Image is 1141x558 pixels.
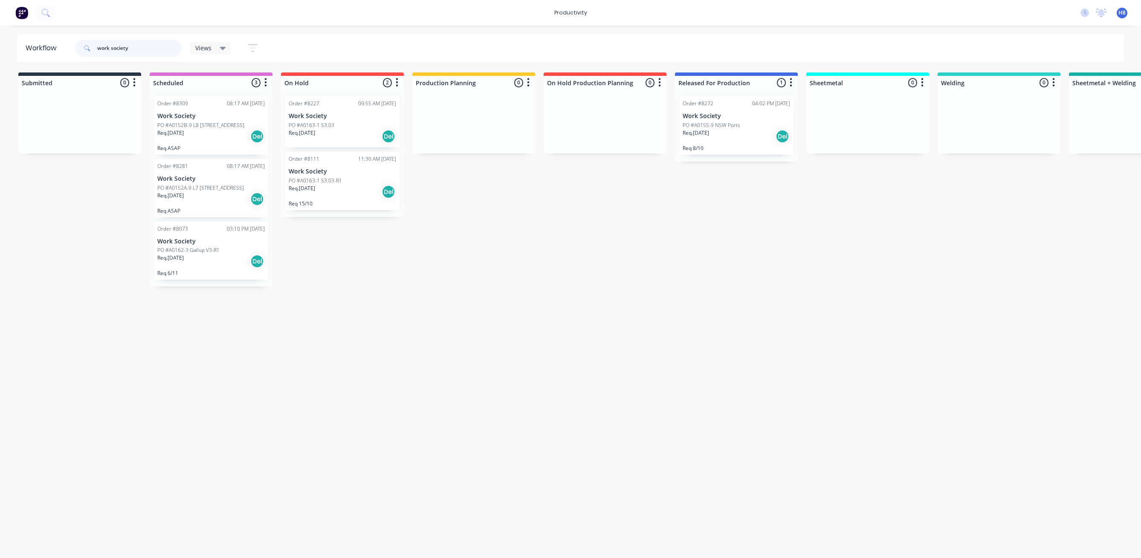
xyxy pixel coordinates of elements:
div: Order #8281 [157,162,188,170]
p: Req. [DATE] [157,254,184,262]
p: PO #A0163-1 S3.03 [289,121,334,129]
div: 04:02 PM [DATE] [752,100,790,107]
div: productivity [550,6,591,19]
p: Work Society [157,175,265,182]
p: Req ASAP [157,145,265,151]
p: Work Society [289,168,396,175]
div: Del [250,254,264,268]
p: PO #A0152B-9 L8 [STREET_ADDRESS] [157,121,244,129]
p: PO #A0162-3 Gallup V3-R1 [157,246,220,254]
span: HB [1118,9,1126,17]
div: Del [382,185,395,199]
div: Del [776,130,789,143]
p: Work Society [683,113,790,120]
p: PO #A0155-9 NSW Ports [683,121,740,129]
div: Del [250,130,264,143]
div: Order #8309 [157,100,188,107]
div: 08:17 AM [DATE] [227,100,265,107]
p: Req. [DATE] [289,129,315,137]
p: Work Society [157,238,265,245]
p: PO #A0163-1 S3.03-R1 [289,177,342,185]
div: Order #8227 [289,100,319,107]
p: Req ASAP [157,208,265,214]
div: Order #830908:17 AM [DATE]Work SocietyPO #A0152B-9 L8 [STREET_ADDRESS]Req.[DATE]DelReq ASAP [154,96,268,155]
div: 08:17 AM [DATE] [227,162,265,170]
input: Search for orders... [97,40,182,57]
div: Order #807303:10 PM [DATE]Work SocietyPO #A0162-3 Gallup V3-R1Req.[DATE]DelReq 6/11 [154,222,268,280]
span: Views [195,43,211,52]
div: Order #8111 [289,155,319,163]
div: Order #8272 [683,100,713,107]
img: Factory [15,6,28,19]
p: Work Society [157,113,265,120]
div: Order #8073 [157,225,188,233]
div: Del [250,192,264,206]
div: Order #822709:55 AM [DATE]Work SocietyPO #A0163-1 S3.03Req.[DATE]Del [285,96,400,147]
div: Del [382,130,395,143]
p: PO #A0152A-9 L7 [STREET_ADDRESS] [157,184,244,192]
div: 11:30 AM [DATE] [358,155,396,163]
p: Req 15/10 [289,200,396,207]
p: Req. [DATE] [157,129,184,137]
div: Order #828108:17 AM [DATE]Work SocietyPO #A0152A-9 L7 [STREET_ADDRESS]Req.[DATE]DelReq ASAP [154,159,268,217]
div: 03:10 PM [DATE] [227,225,265,233]
p: Req. [DATE] [157,192,184,199]
p: Req. [DATE] [289,185,315,192]
p: Req 6/11 [157,270,265,276]
div: Order #827204:02 PM [DATE]Work SocietyPO #A0155-9 NSW PortsReq.[DATE]DelReq 8/10 [679,96,793,155]
p: Work Society [289,113,396,120]
div: Workflow [26,43,61,53]
p: Req. [DATE] [683,129,709,137]
div: Order #811111:30 AM [DATE]Work SocietyPO #A0163-1 S3.03-R1Req.[DATE]DelReq 15/10 [285,152,400,210]
p: Req 8/10 [683,145,790,151]
div: 09:55 AM [DATE] [358,100,396,107]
